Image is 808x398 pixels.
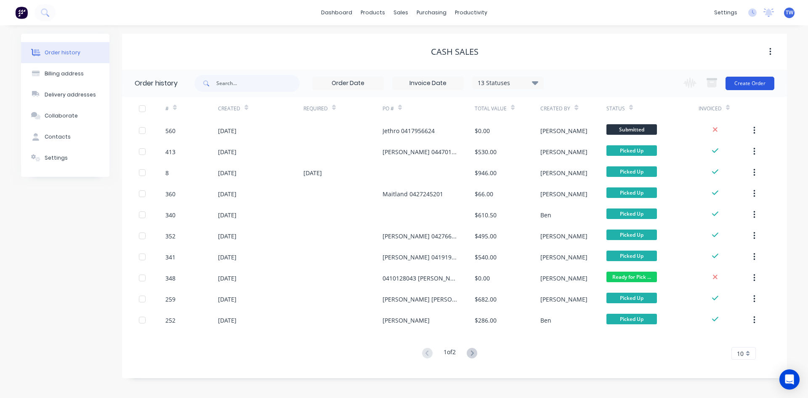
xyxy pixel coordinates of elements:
[475,168,497,177] div: $946.00
[475,316,497,325] div: $286.00
[15,6,28,19] img: Factory
[165,232,175,240] div: 352
[431,47,478,57] div: Cash Sales
[540,147,587,156] div: [PERSON_NAME]
[383,253,458,262] div: [PERSON_NAME] 0419192704
[475,190,493,198] div: $66.00
[606,293,657,303] span: Picked Up
[475,295,497,304] div: $682.00
[540,105,570,112] div: Created By
[475,147,497,156] div: $530.00
[475,97,540,120] div: Total Value
[606,208,657,219] span: Picked Up
[45,49,80,56] div: Order history
[606,97,699,120] div: Status
[218,190,237,198] div: [DATE]
[540,211,551,219] div: Ben
[165,168,169,177] div: 8
[218,105,240,112] div: Created
[218,253,237,262] div: [DATE]
[303,97,383,120] div: Required
[475,126,490,135] div: $0.00
[383,316,430,325] div: [PERSON_NAME]
[540,295,587,304] div: [PERSON_NAME]
[540,253,587,262] div: [PERSON_NAME]
[412,6,451,19] div: purchasing
[218,147,237,156] div: [DATE]
[383,147,458,156] div: [PERSON_NAME] 0447019069 6 Henty Pl
[606,314,657,324] span: Picked Up
[356,6,389,19] div: products
[606,187,657,198] span: Picked Up
[303,105,328,112] div: Required
[165,147,175,156] div: 413
[303,168,322,177] div: [DATE]
[540,126,587,135] div: [PERSON_NAME]
[699,105,722,112] div: Invoiced
[389,6,412,19] div: sales
[383,97,475,120] div: PO #
[218,168,237,177] div: [DATE]
[165,190,175,198] div: 360
[218,316,237,325] div: [DATE]
[710,6,742,19] div: settings
[383,190,443,198] div: Maitland 0427245201
[737,349,744,358] span: 10
[218,232,237,240] div: [DATE]
[21,147,109,168] button: Settings
[317,6,356,19] a: dashboard
[218,295,237,304] div: [DATE]
[606,145,657,156] span: Picked Up
[45,70,84,77] div: Billing address
[444,347,456,360] div: 1 of 2
[45,112,78,120] div: Collaborate
[218,126,237,135] div: [DATE]
[475,211,497,219] div: $610.50
[540,274,587,283] div: [PERSON_NAME]
[786,9,793,16] span: TW
[165,97,218,120] div: #
[540,190,587,198] div: [PERSON_NAME]
[135,78,178,88] div: Order history
[726,77,774,90] button: Create Order
[451,6,492,19] div: productivity
[165,105,169,112] div: #
[313,77,383,90] input: Order Date
[540,232,587,240] div: [PERSON_NAME]
[383,105,394,112] div: PO #
[540,97,606,120] div: Created By
[45,154,68,162] div: Settings
[475,253,497,262] div: $540.00
[540,316,551,325] div: Ben
[606,124,657,135] span: Submitted
[165,274,175,283] div: 348
[21,42,109,63] button: Order history
[393,77,463,90] input: Invoice Date
[21,84,109,105] button: Delivery addresses
[165,211,175,219] div: 340
[21,63,109,84] button: Billing address
[540,168,587,177] div: [PERSON_NAME]
[165,253,175,262] div: 341
[606,272,657,282] span: Ready for Pick ...
[218,97,303,120] div: Created
[473,78,543,88] div: 13 Statuses
[606,105,625,112] div: Status
[165,126,175,135] div: 560
[383,232,458,240] div: [PERSON_NAME] 0427660587
[606,166,657,177] span: Picked Up
[779,369,800,390] div: Open Intercom Messenger
[45,133,71,141] div: Contacts
[606,251,657,261] span: Picked Up
[45,91,96,99] div: Delivery addresses
[165,316,175,325] div: 252
[165,295,175,304] div: 259
[475,232,497,240] div: $495.00
[21,105,109,126] button: Collaborate
[218,211,237,219] div: [DATE]
[21,126,109,147] button: Contacts
[383,295,458,304] div: [PERSON_NAME] [PERSON_NAME][EMAIL_ADDRESS][DOMAIN_NAME]
[475,274,490,283] div: $0.00
[216,75,300,92] input: Search...
[218,274,237,283] div: [DATE]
